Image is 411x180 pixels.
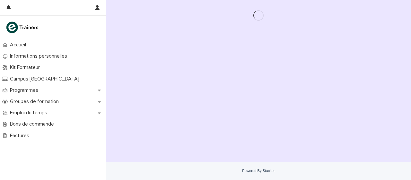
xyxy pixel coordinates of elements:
[7,42,31,48] p: Accueil
[7,110,52,116] p: Emploi du temps
[5,21,40,34] img: K0CqGN7SDeD6s4JG8KQk
[7,87,43,93] p: Programmes
[7,53,72,59] p: Informations personnelles
[7,64,45,71] p: Kit Formateur
[7,121,59,127] p: Bons de commande
[242,169,275,173] a: Powered By Stacker
[7,76,84,82] p: Campus [GEOGRAPHIC_DATA]
[7,133,34,139] p: Factures
[7,99,64,105] p: Groupes de formation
